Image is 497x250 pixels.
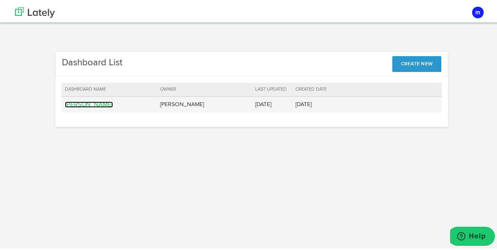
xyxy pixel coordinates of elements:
th: Dashboard Name [62,81,157,95]
td: [DATE] [292,95,332,111]
a: [PERSON_NAME] [65,100,113,106]
h3: Dashboard List [62,54,122,68]
td: [DATE] [252,95,293,111]
th: Created Date [292,81,332,95]
td: [PERSON_NAME] [157,95,252,111]
iframe: Opens a widget where you can find more information [450,225,495,246]
th: Last Updated [252,81,293,95]
button: m [472,5,484,17]
img: logo_lately_bg_light.svg [15,5,55,16]
th: Owner [157,81,252,95]
a: Create New [392,54,441,70]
